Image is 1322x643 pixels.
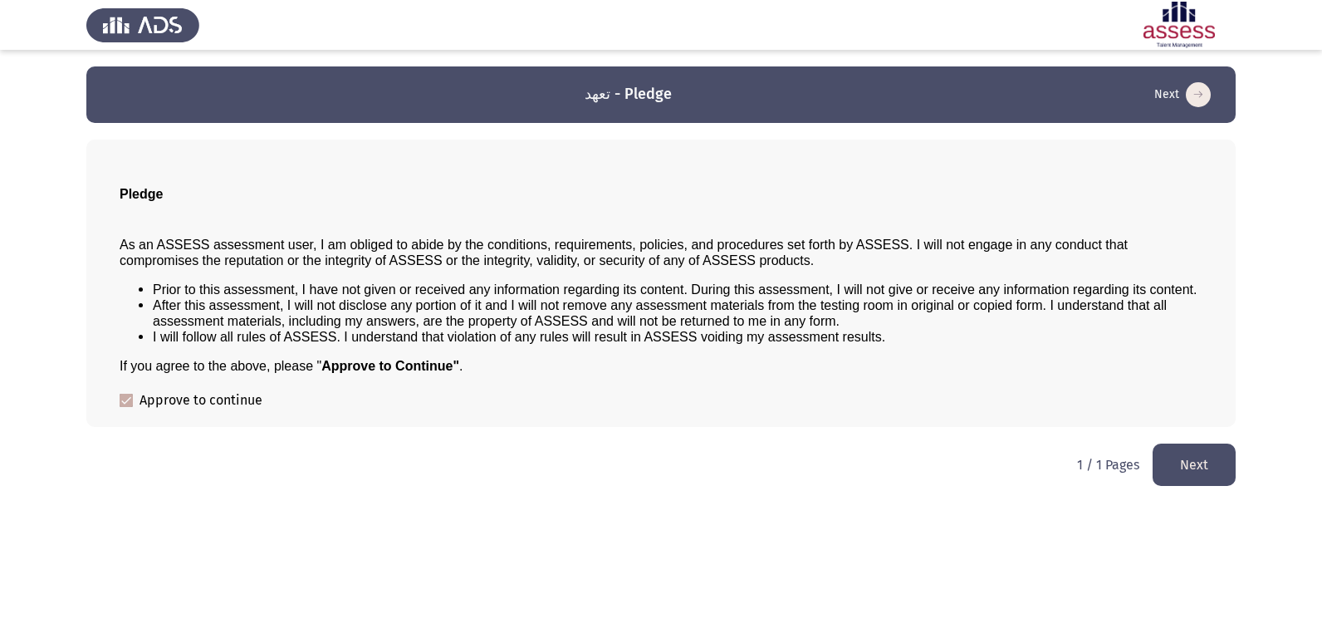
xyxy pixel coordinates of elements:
[321,359,459,373] b: Approve to Continue"
[153,298,1167,328] span: After this assessment, I will not disclose any portion of it and I will not remove any assessment...
[140,390,262,410] span: Approve to continue
[120,238,1128,268] span: As an ASSESS assessment user, I am obliged to abide by the conditions, requirements, policies, an...
[1077,457,1139,473] p: 1 / 1 Pages
[1153,444,1236,486] button: load next page
[585,84,672,105] h3: تعهد - Pledge
[1123,2,1236,48] img: Assessment logo of ASSESS Employability - EBI
[1149,81,1216,108] button: load next page
[86,2,199,48] img: Assess Talent Management logo
[153,282,1197,297] span: Prior to this assessment, I have not given or received any information regarding its content. Dur...
[120,187,163,201] span: Pledge
[120,359,463,373] span: If you agree to the above, please " .
[153,330,885,344] span: I will follow all rules of ASSESS. I understand that violation of any rules will result in ASSESS...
